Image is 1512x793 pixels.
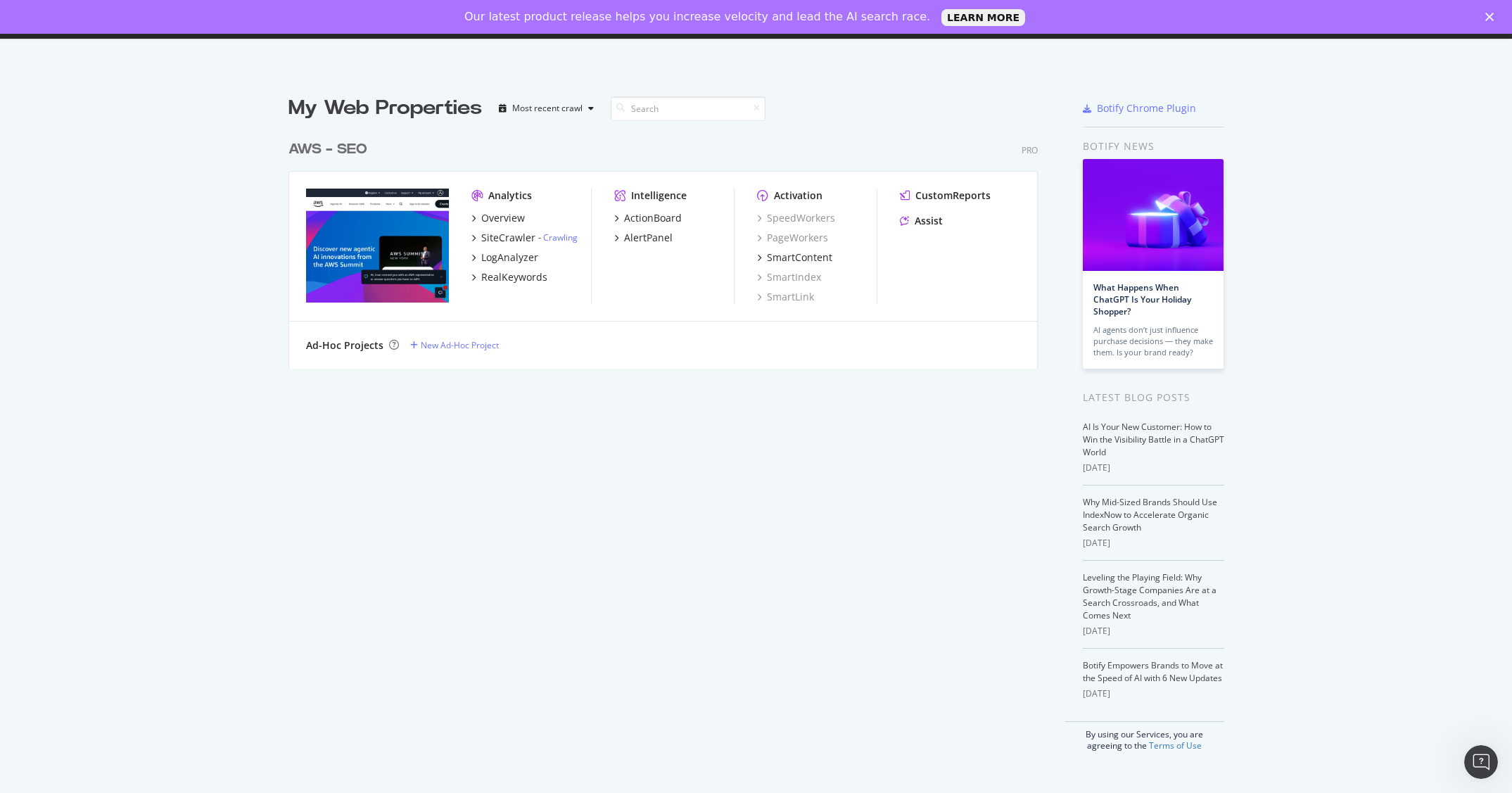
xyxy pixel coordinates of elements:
[757,290,814,304] a: SmartLink
[900,214,943,228] a: Assist
[1083,159,1224,271] img: What Happens When ChatGPT Is Your Holiday Shopper?
[306,189,449,303] img: aws.amazon.com
[1083,390,1224,405] div: Latest Blog Posts
[1083,659,1223,684] a: Botify Empowers Brands to Move at the Speed of AI with 6 New Updates
[464,10,930,24] div: Our latest product release helps you increase velocity and lead the AI search race.
[163,14,203,53] span: Close survey
[614,231,673,245] a: AlertPanel
[493,97,599,120] button: Most recent crawl
[481,250,538,265] div: LogAnalyzer
[56,28,91,39] span: Colleen
[512,104,583,113] div: Most recent crawl
[471,250,538,265] a: LogAnalyzer
[471,231,578,245] a: SiteCrawler- Crawling
[915,214,943,228] div: Assist
[1022,144,1038,156] div: Pro
[1083,687,1224,700] div: [DATE]
[410,339,499,351] a: New Ad-Hoc Project
[488,189,532,203] div: Analytics
[288,122,1049,369] div: grid
[421,339,499,351] div: New Ad-Hoc Project
[757,270,821,284] a: SmartIndex
[757,250,832,265] a: SmartContent
[1485,13,1499,21] div: Close
[1149,740,1202,751] a: Terms of Use
[1097,101,1196,115] div: Botify Chrome Plugin
[624,231,673,245] div: AlertPanel
[1083,625,1224,637] div: [DATE]
[624,211,682,225] div: ActionBoard
[471,270,547,284] a: RealKeywords
[39,77,172,91] div: Hi [PERSON_NAME],
[543,231,578,243] a: Crawling
[1083,139,1224,154] div: Botify news
[767,250,832,265] div: SmartContent
[757,231,828,245] a: PageWorkers
[611,96,765,121] input: Search
[1083,496,1217,533] a: Why Mid-Sized Brands Should Use IndexNow to Accelerate Organic Search Growth
[538,231,578,243] div: -
[481,231,535,245] div: SiteCrawler
[1083,462,1224,474] div: [DATE]
[288,139,367,160] div: AWS - SEO
[941,9,1025,26] a: LEARN MORE
[631,189,687,203] div: Intelligence
[481,270,547,284] div: RealKeywords
[91,28,141,39] span: from Botify
[757,211,835,225] a: SpeedWorkers
[23,23,45,45] img: Profile image for Colleen
[614,211,682,225] a: ActionBoard
[1083,537,1224,550] div: [DATE]
[915,189,991,203] div: CustomReports
[1464,745,1498,779] iframe: Intercom live chat
[774,189,822,203] div: Activation
[1083,101,1196,115] a: Botify Chrome Plugin
[306,338,383,353] div: Ad-Hoc Projects
[900,189,991,203] a: CustomReports
[1093,324,1213,358] div: AI agents don’t just influence purchase decisions — they make them. Is your brand ready?
[481,211,525,225] div: Overview
[1083,571,1216,621] a: Leveling the Playing Field: Why Growth-Stage Companies Are at a Search Crossroads, and What Comes...
[1083,421,1224,458] a: AI Is Your New Customer: How to Win the Visibility Battle in a ChatGPT World
[288,94,482,122] div: My Web Properties
[1065,721,1224,751] div: By using our Services, you are agreeing to the
[1093,281,1191,317] a: What Happens When ChatGPT Is Your Holiday Shopper?
[288,139,373,160] a: AWS - SEO
[471,211,525,225] a: Overview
